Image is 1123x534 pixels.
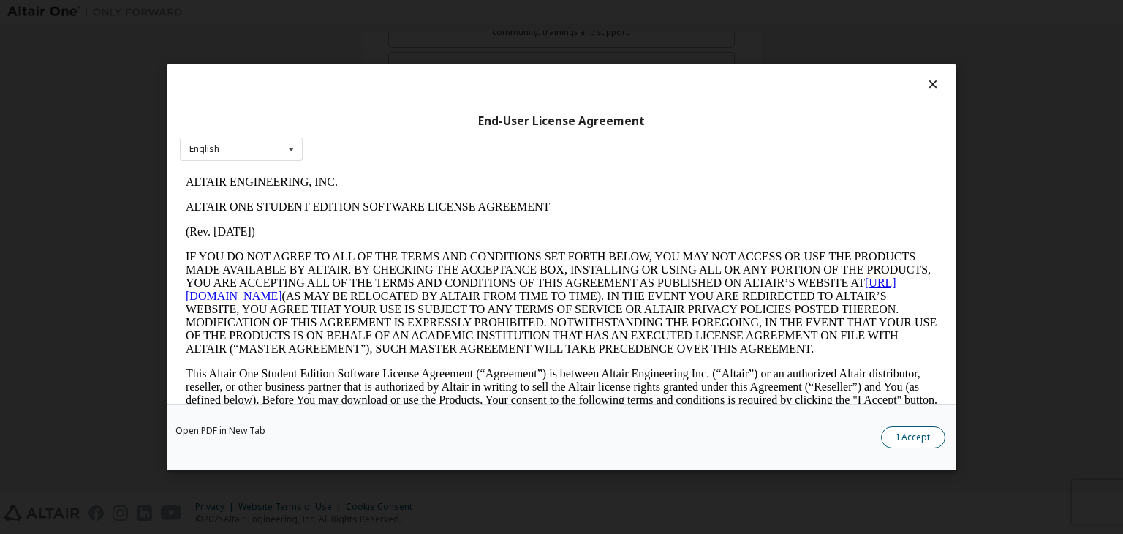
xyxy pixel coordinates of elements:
p: IF YOU DO NOT AGREE TO ALL OF THE TERMS AND CONDITIONS SET FORTH BELOW, YOU MAY NOT ACCESS OR USE... [6,80,757,186]
a: [URL][DOMAIN_NAME] [6,107,716,132]
div: End-User License Agreement [180,113,943,128]
p: ALTAIR ENGINEERING, INC. [6,6,757,19]
button: I Accept [881,426,945,448]
p: (Rev. [DATE]) [6,56,757,69]
a: Open PDF in New Tab [175,426,265,435]
div: English [189,145,219,154]
p: ALTAIR ONE STUDENT EDITION SOFTWARE LICENSE AGREEMENT [6,31,757,44]
p: This Altair One Student Edition Software License Agreement (“Agreement”) is between Altair Engine... [6,198,757,250]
